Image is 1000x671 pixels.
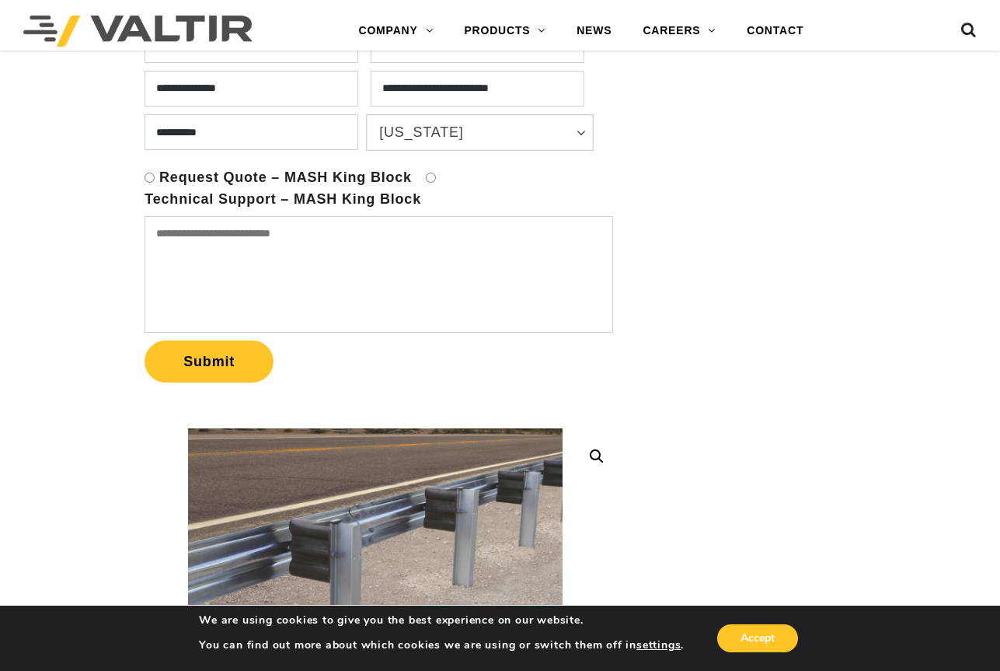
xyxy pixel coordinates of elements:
[199,638,684,652] p: You can find out more about which cookies we are using or switch them off in .
[199,613,684,627] p: We are using cookies to give you the best experience on our website.
[448,16,561,47] a: PRODUCTS
[145,190,421,208] label: Technical Support – MASH King Block
[731,16,819,47] a: CONTACT
[159,169,412,187] label: Request Quote – MASH King Block
[343,16,448,47] a: COMPANY
[145,341,274,383] button: Submit
[717,624,798,652] button: Accept
[23,16,253,47] img: Valtir
[636,638,681,652] button: settings
[627,16,731,47] a: CAREERS
[561,16,627,47] a: NEWS
[379,122,564,142] span: [US_STATE]
[367,115,593,150] a: [US_STATE]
